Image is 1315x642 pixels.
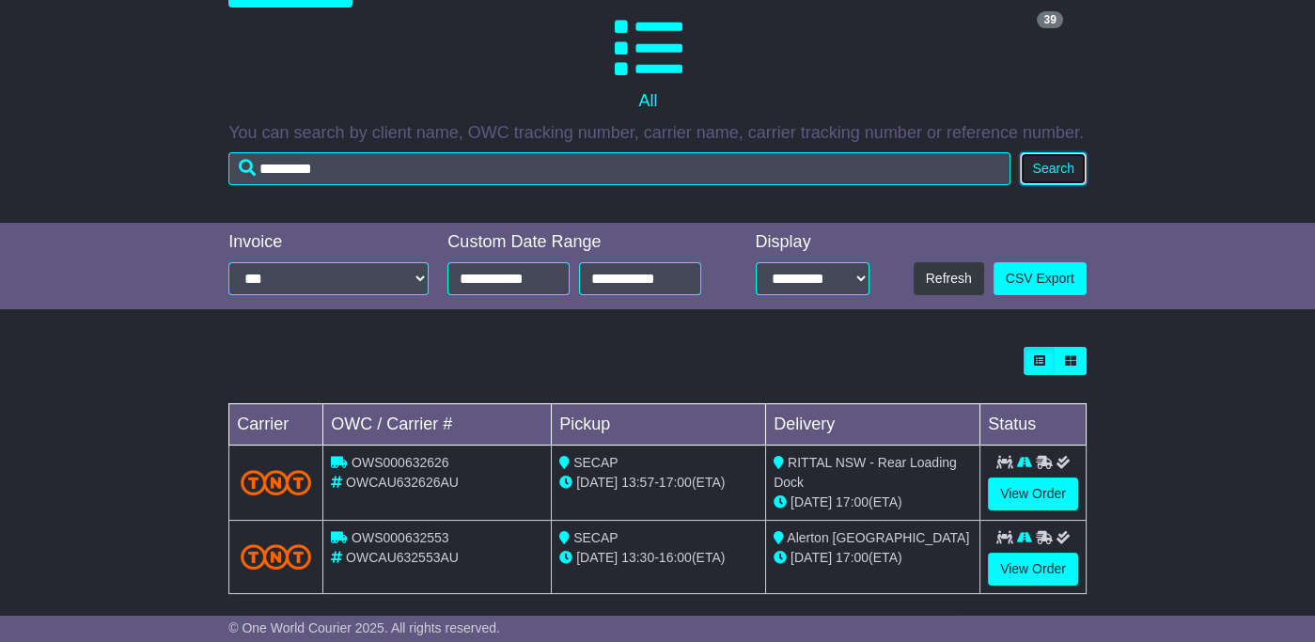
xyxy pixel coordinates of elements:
a: 39 All [228,8,1068,118]
button: Search [1020,152,1086,185]
span: 13:57 [621,475,654,490]
span: OWCAU632626AU [346,475,459,490]
div: (ETA) [774,493,972,512]
img: TNT_Domestic.png [241,544,311,570]
span: 16:00 [659,550,692,565]
div: Invoice [228,232,429,253]
a: View Order [988,553,1078,586]
div: - (ETA) [559,548,758,568]
span: 17:00 [659,475,692,490]
span: Alerton [GEOGRAPHIC_DATA] [787,530,969,545]
td: Delivery [766,403,980,445]
span: SECAP [573,530,618,545]
span: [DATE] [791,550,832,565]
span: OWS000632626 [352,455,449,470]
td: OWC / Carrier # [323,403,552,445]
span: OWCAU632553AU [346,550,459,565]
span: [DATE] [576,550,618,565]
span: [DATE] [791,494,832,509]
span: OWS000632553 [352,530,449,545]
span: RITTAL NSW - Rear Loading Dock [774,455,957,490]
div: (ETA) [774,548,972,568]
img: TNT_Domestic.png [241,470,311,495]
div: Custom Date Range [447,232,721,253]
span: [DATE] [576,475,618,490]
span: © One World Courier 2025. All rights reserved. [228,620,500,635]
span: SECAP [573,455,618,470]
div: - (ETA) [559,473,758,493]
div: Display [756,232,870,253]
td: Pickup [552,403,766,445]
span: 17:00 [836,550,869,565]
td: Carrier [229,403,323,445]
span: 13:30 [621,550,654,565]
p: You can search by client name, OWC tracking number, carrier name, carrier tracking number or refe... [228,123,1087,144]
span: 39 [1037,11,1062,28]
button: Refresh [914,262,984,295]
td: Status [980,403,1087,445]
span: 17:00 [836,494,869,509]
a: View Order [988,478,1078,510]
a: CSV Export [994,262,1087,295]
